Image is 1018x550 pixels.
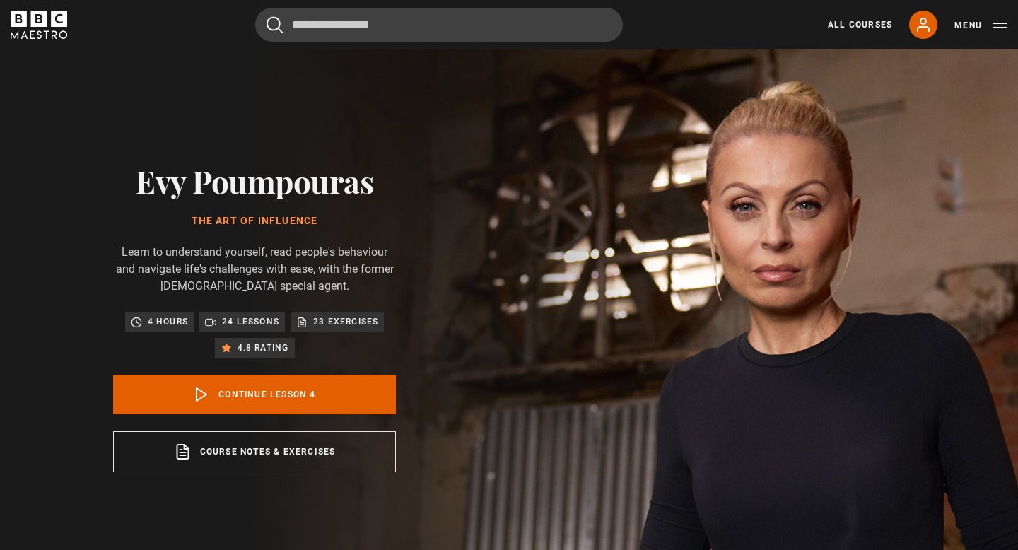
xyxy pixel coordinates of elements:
[255,8,623,42] input: Search
[148,315,188,329] p: 4 hours
[113,431,396,472] a: Course notes & exercises
[313,315,378,329] p: 23 exercises
[11,11,67,39] svg: BBC Maestro
[222,315,279,329] p: 24 lessons
[113,216,396,227] h1: The Art of Influence
[113,375,396,414] a: Continue lesson 4
[113,244,396,295] p: Learn to understand yourself, read people's behaviour and navigate life's challenges with ease, w...
[954,18,1007,33] button: Toggle navigation
[113,163,396,199] h2: Evy Poumpouras
[267,16,283,34] button: Submit the search query
[238,341,289,355] p: 4.8 rating
[828,18,892,31] a: All Courses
